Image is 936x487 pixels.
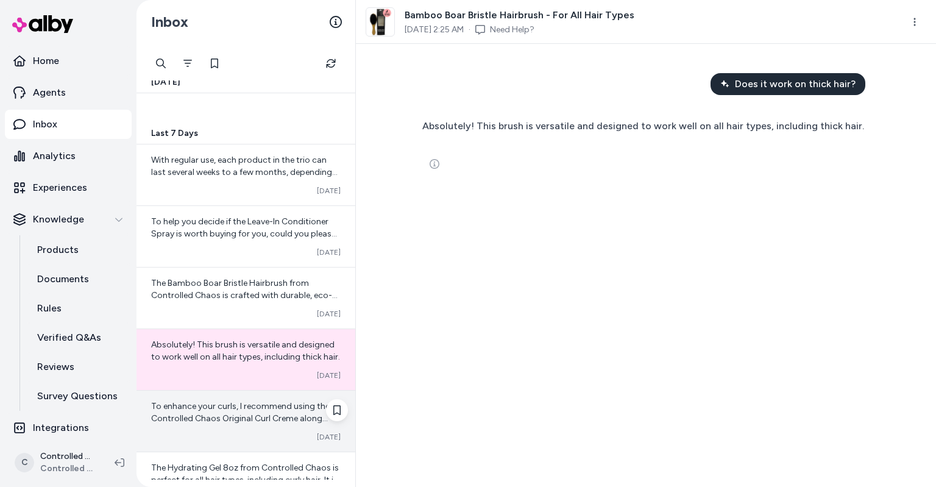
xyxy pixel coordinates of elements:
span: · [469,24,470,36]
a: Rules [25,294,132,323]
p: Knowledge [33,212,84,227]
a: Verified Q&As [25,323,132,352]
span: [DATE] [317,371,341,380]
img: Image_5.jpg [366,8,394,36]
h2: Inbox [151,13,188,31]
span: [DATE] 2:25 AM [405,24,464,36]
a: The Bamboo Boar Bristle Hairbrush from Controlled Chaos is crafted with durable, eco-friendly bam... [136,267,355,329]
button: Refresh [319,51,343,76]
span: C [15,453,34,472]
button: See more [422,152,447,176]
p: Documents [37,272,89,286]
p: Agents [33,85,66,100]
span: Absolutely! This brush is versatile and designed to work well on all hair types, including thick ... [422,120,864,132]
button: Filter [175,51,200,76]
a: Survey Questions [25,382,132,411]
a: Reviews [25,352,132,382]
a: Documents [25,265,132,294]
a: Absolutely! This brush is versatile and designed to work well on all hair types, including thick ... [136,329,355,390]
span: [DATE] [317,247,341,257]
a: Analytics [5,141,132,171]
a: Inbox [5,110,132,139]
p: Experiences [33,180,87,195]
span: Absolutely! This brush is versatile and designed to work well on all hair types, including thick ... [151,339,340,362]
a: With regular use, each product in the trio can last several weeks to a few months, depending on t... [136,144,355,205]
p: Controlled Chaos Shopify [40,450,95,463]
span: Does it work on thick hair? [735,77,856,91]
span: [DATE] [151,76,180,88]
span: The Bamboo Boar Bristle Hairbrush from Controlled Chaos is crafted with durable, eco-friendly bam... [151,278,338,410]
a: Home [5,46,132,76]
p: Verified Q&As [37,330,101,345]
span: To help you decide if the Leave-In Conditioner Spray is worth buying for you, could you please sh... [151,216,339,312]
a: To help you decide if the Leave-In Conditioner Spray is worth buying for you, could you please sh... [136,205,355,267]
span: [DATE] [317,186,341,196]
span: Bamboo Boar Bristle Hairbrush - For All Hair Types [405,8,634,23]
a: Agents [5,78,132,107]
img: alby Logo [12,15,73,33]
p: Inbox [33,117,57,132]
p: Analytics [33,149,76,163]
button: CControlled Chaos ShopifyControlled Chaos [7,443,105,482]
a: Experiences [5,173,132,202]
span: Last 7 Days [151,127,198,140]
button: Knowledge [5,205,132,234]
a: Products [25,235,132,265]
a: To enhance your curls, I recommend using the Controlled Chaos Original Curl Creme along with the ... [136,390,355,452]
span: Controlled Chaos [40,463,95,475]
p: Reviews [37,360,74,374]
span: With regular use, each product in the trio can last several weeks to a few months, depending on t... [151,155,338,190]
p: Survey Questions [37,389,118,403]
p: Home [33,54,59,68]
a: Integrations [5,413,132,443]
span: [DATE] [317,309,341,319]
a: Need Help? [490,24,534,36]
p: Rules [37,301,62,316]
p: Products [37,243,79,257]
p: Integrations [33,421,89,435]
span: [DATE] [317,432,341,442]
